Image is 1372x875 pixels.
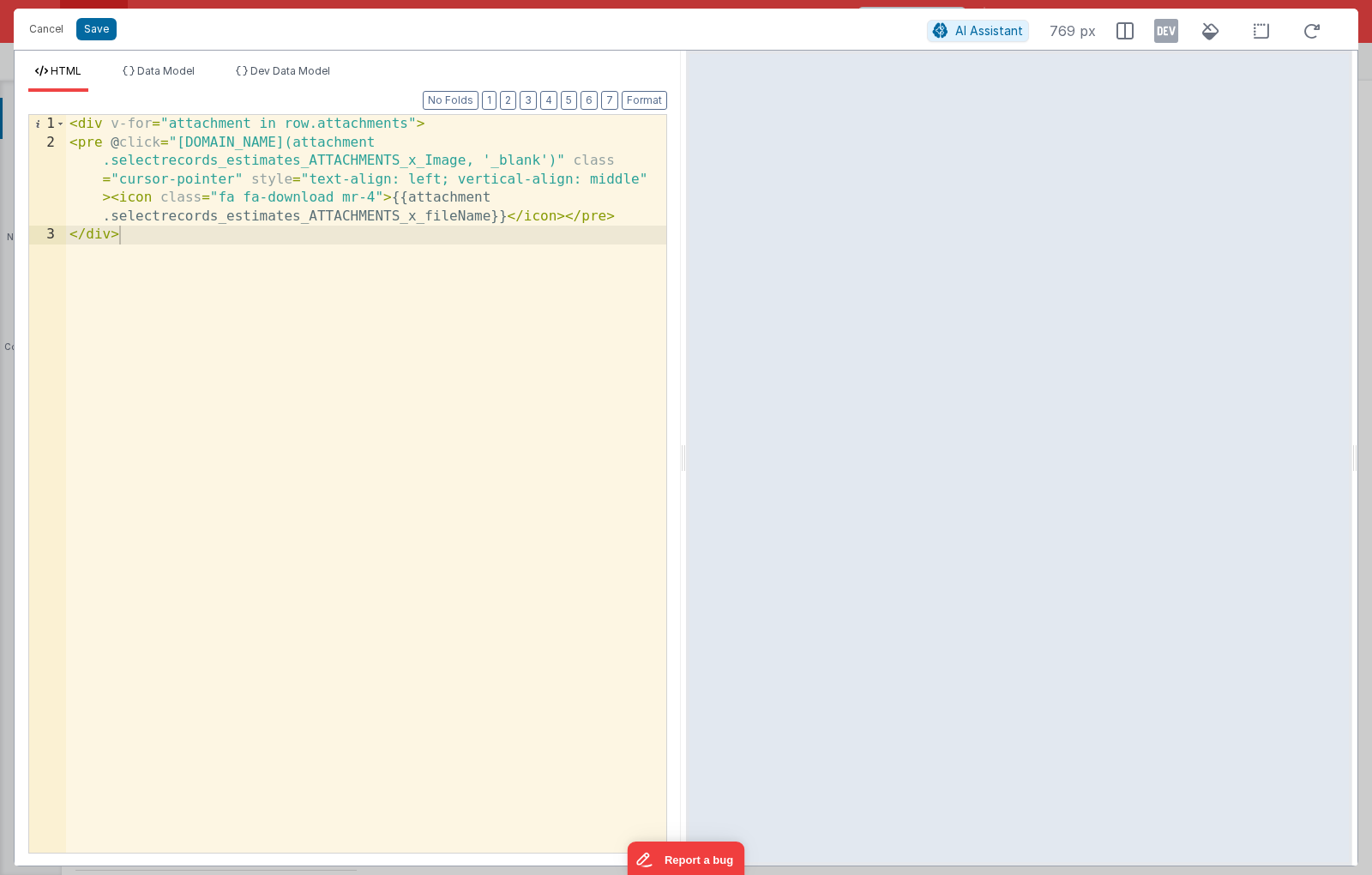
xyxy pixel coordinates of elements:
span: AI Assistant [955,23,1023,38]
span: 769 px [1050,21,1096,41]
button: No Folds [423,91,478,110]
button: Save [76,18,117,40]
button: Cancel [21,17,72,41]
button: 6 [581,91,598,110]
button: AI Assistant [927,20,1029,42]
button: 5 [561,91,577,110]
button: 3 [520,91,537,110]
button: 7 [601,91,618,110]
button: 4 [540,91,557,110]
button: 2 [500,91,516,110]
span: HTML [51,64,81,77]
span: Dev Data Model [250,64,330,77]
div: 2 [29,134,66,226]
button: Format [622,91,667,110]
button: 1 [482,91,496,110]
div: 3 [29,226,66,244]
div: 1 [29,115,66,134]
span: Data Model [137,64,195,77]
